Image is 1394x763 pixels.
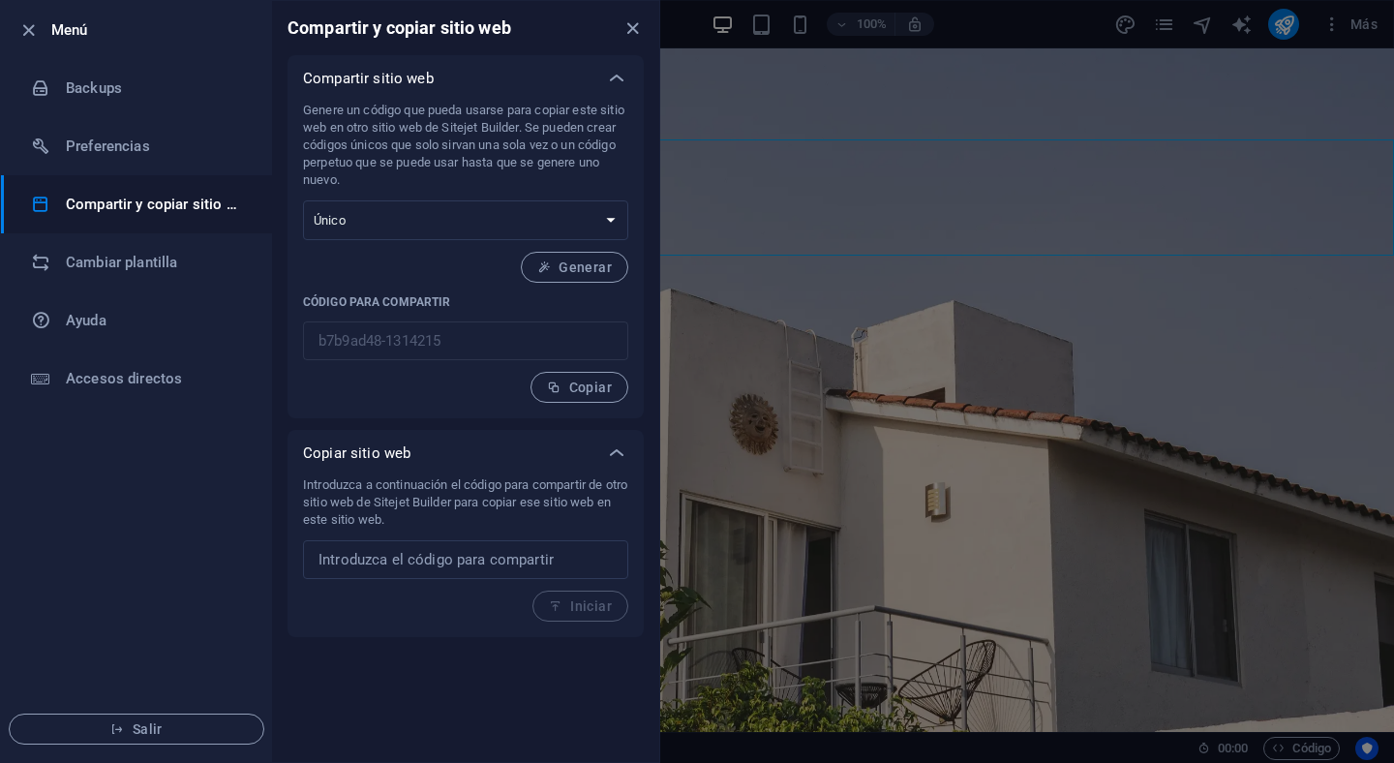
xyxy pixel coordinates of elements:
[521,252,628,283] button: Generar
[1,291,272,350] a: Ayuda
[288,430,644,476] div: Copiar sitio web
[25,721,248,737] span: Salir
[303,443,410,463] p: Copiar sitio web
[66,251,245,274] h6: Cambiar plantilla
[537,259,612,275] span: Generar
[288,55,644,102] div: Compartir sitio web
[303,540,628,579] input: Introduzca el código para compartir
[530,372,628,403] button: Copiar
[621,16,644,40] button: close
[66,135,245,158] h6: Preferencias
[288,16,511,40] h6: Compartir y copiar sitio web
[66,76,245,100] h6: Backups
[66,193,245,216] h6: Compartir y copiar sitio web
[303,476,628,529] p: Introduzca a continuación el código para compartir de otro sitio web de Sitejet Builder para copi...
[303,102,628,189] p: Genere un código que pueda usarse para copiar este sitio web en otro sitio web de Sitejet Builder...
[51,18,257,42] h6: Menú
[66,309,245,332] h6: Ayuda
[303,69,434,88] p: Compartir sitio web
[303,294,628,310] p: Código para compartir
[547,380,612,395] span: Copiar
[66,367,245,390] h6: Accesos directos
[9,714,264,745] button: Salir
